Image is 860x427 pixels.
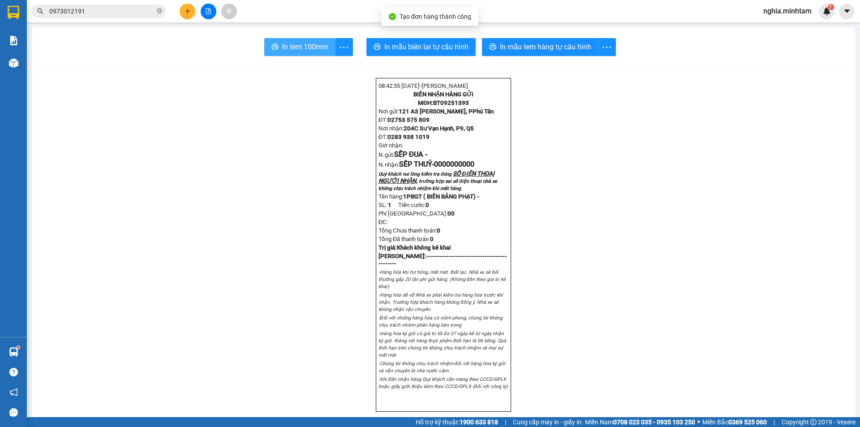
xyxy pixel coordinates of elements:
[378,193,479,200] span: Tên hàng:
[447,210,455,217] strong: 0
[421,82,468,89] span: [PERSON_NAME]
[828,4,834,10] sup: 1
[378,244,397,251] span: Trị giá:
[378,125,474,132] span: Nơi nhận:
[8,18,69,29] div: THUỶ
[8,8,69,18] div: Bến Tre
[37,8,43,14] span: search
[774,417,775,427] span: |
[9,368,18,376] span: question-circle
[335,38,353,56] button: more
[226,8,232,14] span: aim
[378,253,507,267] strong: [PERSON_NAME]:--------------------------------------------
[437,227,440,234] span: 0
[384,41,469,52] span: In mẫu biên lai tự cấu hình
[598,42,615,53] span: more
[378,82,468,89] span: 08:42:55 [DATE]-
[399,160,434,168] span: SẾP THUỶ-
[378,134,388,140] span: ĐT:
[180,4,195,19] button: plus
[505,417,506,427] span: |
[157,7,162,16] span: close-circle
[756,5,819,17] span: nghia.minhtam
[598,38,616,56] button: more
[9,58,18,68] img: warehouse-icon
[378,170,494,184] span: SỐ ĐIỆN THOẠI NGƯỜI NHẬN,
[8,9,21,18] span: Gửi:
[413,91,473,98] strong: BIÊN NHẬN HÀNG GỬI
[434,160,474,168] span: 0000000000
[75,8,96,17] span: Nhận:
[404,125,474,132] span: 204C Sư Vạn Hạnh, P9, Q5
[221,4,237,19] button: aim
[378,116,388,123] span: ĐT:
[378,161,474,168] span: N.nhận:
[500,41,591,52] span: In mẫu tem hàng tự cấu hình
[451,210,455,217] span: 0
[378,376,508,389] em: -Khi đến nhận hàng Quý khách cần mang theo CCCD/GPLX hoặc giấy giới thiệu kèm theo CCCD/GPLX (đối...
[697,420,700,424] span: ⚪️
[271,43,279,52] span: printer
[75,28,146,39] div: HẬU
[366,38,476,56] button: printerIn mẫu biên lai tự cấu hình
[185,8,191,14] span: plus
[843,7,851,15] span: caret-down
[829,4,832,10] span: 1
[201,4,216,19] button: file-add
[378,227,440,234] span: Tổng Chưa thanh toán:
[378,269,506,289] em: -Hàng hóa khi hư hỏng, mất mát. thất lạc. Nhà xe sẽ bồi thường gấp 20 lần phí gửi hàng. (Không đề...
[400,13,471,20] span: Tạo đơn hàng thành công
[418,99,469,106] strong: MĐH:
[378,292,503,312] em: -Hàng hóa dễ vỡ Nhà xe phải kiểm tra hàng hóa trước khi nhận. Trường hợp khách hàng không đồng ý....
[378,236,429,242] span: Tổng Đã thanh toán
[430,236,434,242] span: 0
[397,244,451,251] span: Khách không kê khai
[9,347,18,357] img: warehouse-icon
[388,202,391,208] span: 1
[728,418,767,426] strong: 0369 525 060
[378,108,494,115] span: Nơi gửi:
[75,8,146,28] div: [PERSON_NAME]
[9,408,18,417] span: message
[378,151,428,158] span: N.gửi:
[7,56,70,86] div: 45.000
[613,418,695,426] strong: 0708 023 035 - 0935 103 250
[378,219,388,225] span: ĐC:
[387,116,430,123] span: 02753 575 809
[394,150,428,159] span: SẾP ĐUA -
[398,202,429,208] span: Tiền cước:
[389,13,396,20] span: check-circle
[426,202,429,208] span: 0
[378,202,387,208] span: SL:
[378,361,505,374] em: -Chúng tôi không chịu trách nhiệm đối với hàng hóa ký gửi và vận chuyển bị nhà nước cấm
[585,417,695,427] span: Miền Nam
[513,417,583,427] span: Cung cấp máy in - giấy in:
[17,346,20,349] sup: 1
[157,8,162,13] span: close-circle
[460,418,498,426] strong: 1900 633 818
[8,6,19,19] img: logo-vxr
[378,315,503,328] em: -Đối với những hàng hóa có niêm phong, chúng tôi không chịu trách nhiêm phần hàng bên trong
[378,331,506,358] em: -Hàng hóa ký gửi có giá trị tối đa 07 ngày kể từ ngày nhận ký gửi. Riêng với hàng thực phẩm thời ...
[264,38,335,56] button: printerIn tem 100mm
[403,193,479,200] span: 1PBGT ( BIÊN BẢNG PHẠT) -
[839,4,855,19] button: caret-down
[823,7,831,15] img: icon-new-feature
[489,43,496,52] span: printer
[374,43,381,52] span: printer
[378,210,455,217] span: Phí [GEOGRAPHIC_DATA]:
[810,419,817,425] span: copyright
[702,417,767,427] span: Miền Bắc
[9,36,18,45] img: solution-icon
[378,178,498,191] span: trường hợp sai số điện thoại nhà xe không chịu trách nhiệm khi mất hàng
[205,8,211,14] span: file-add
[378,142,403,149] span: Giờ nhận:
[282,41,328,52] span: In tem 100mm
[387,134,430,140] span: 0283 938 1019
[482,38,598,56] button: printerIn mẫu tem hàng tự cấu hình
[7,56,70,76] span: Đã [PERSON_NAME] :
[335,42,353,53] span: more
[433,99,469,106] span: BT09251393
[378,171,452,177] span: Quý khách vui lòng kiểm tra đúng
[416,417,498,427] span: Hỗ trợ kỹ thuật:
